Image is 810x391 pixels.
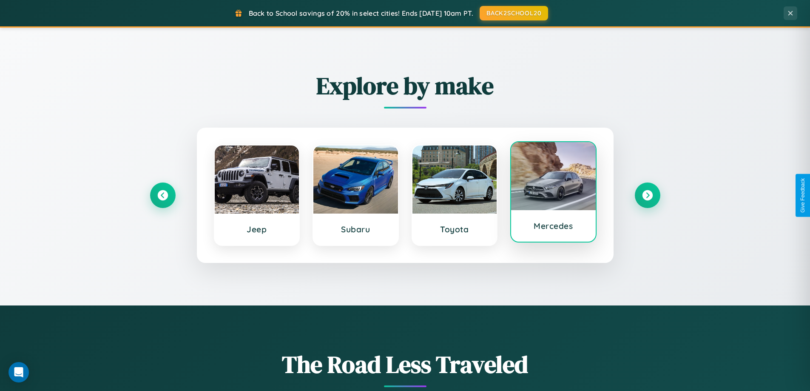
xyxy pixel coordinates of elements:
button: BACK2SCHOOL20 [480,6,548,20]
h3: Jeep [223,224,291,234]
div: Give Feedback [800,178,806,213]
h3: Mercedes [520,221,587,231]
h3: Toyota [421,224,489,234]
h2: Explore by make [150,69,660,102]
h1: The Road Less Traveled [150,348,660,381]
h3: Subaru [322,224,389,234]
div: Open Intercom Messenger [9,362,29,382]
span: Back to School savings of 20% in select cities! Ends [DATE] 10am PT. [249,9,473,17]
